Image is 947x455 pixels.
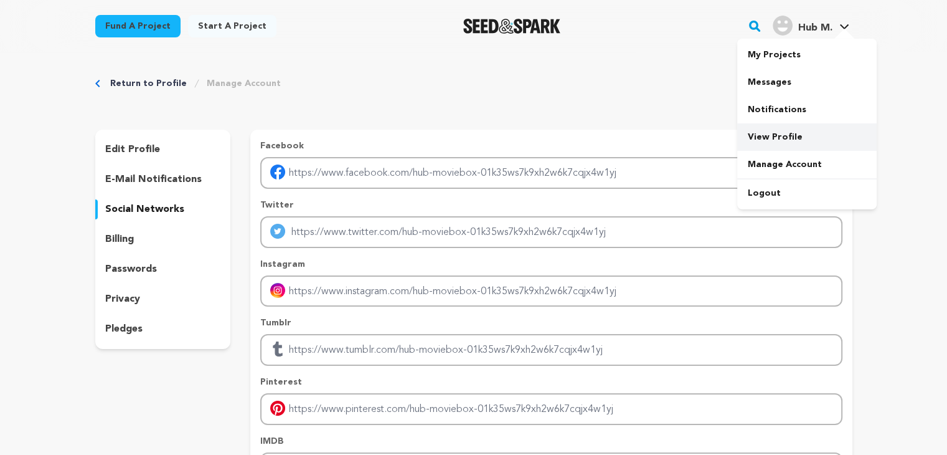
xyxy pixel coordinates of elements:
[737,123,877,151] a: View Profile
[260,199,842,211] p: Twitter
[188,15,276,37] a: Start a project
[737,180,877,207] a: Logout
[95,15,181,37] a: Fund a project
[207,77,281,90] a: Manage Account
[798,23,832,33] span: Hub M.
[770,13,852,36] a: Hub M.'s Profile
[95,77,852,90] div: Breadcrumb
[737,151,877,178] a: Manage Account
[260,140,842,152] p: Facebook
[105,202,184,217] p: social networks
[260,157,842,189] input: Enter facebook profile link
[95,289,231,309] button: privacy
[105,292,140,307] p: privacy
[270,283,285,298] img: instagram-mobile.svg
[773,16,793,36] img: user.png
[260,376,842,388] p: Pinterest
[463,19,561,34] img: Seed&Spark Logo Dark Mode
[463,19,561,34] a: Seed&Spark Homepage
[95,319,231,339] button: pledges
[737,69,877,96] a: Messages
[773,16,832,36] div: Hub M.'s Profile
[95,259,231,279] button: passwords
[105,232,134,247] p: billing
[260,334,842,366] input: Enter tubmlr profile link
[270,401,285,416] img: pinterest-mobile.svg
[260,258,842,271] p: Instagram
[770,13,852,39] span: Hub M.'s Profile
[270,165,285,180] img: facebook-mobile.svg
[270,342,285,357] img: tumblr.svg
[260,317,842,329] p: Tumblr
[737,96,877,123] a: Notifications
[260,393,842,425] input: Enter pinterest profile link
[105,172,202,187] p: e-mail notifications
[95,199,231,219] button: social networks
[110,77,187,90] a: Return to Profile
[105,262,157,277] p: passwords
[260,435,842,448] p: IMDB
[737,41,877,69] a: My Projects
[105,142,160,157] p: edit profile
[260,275,842,307] input: Enter instagram handle link
[260,216,842,248] input: Enter twitter profile link
[95,140,231,160] button: edit profile
[105,322,143,337] p: pledges
[270,224,285,239] img: twitter-mobile.svg
[95,229,231,249] button: billing
[95,170,231,189] button: e-mail notifications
